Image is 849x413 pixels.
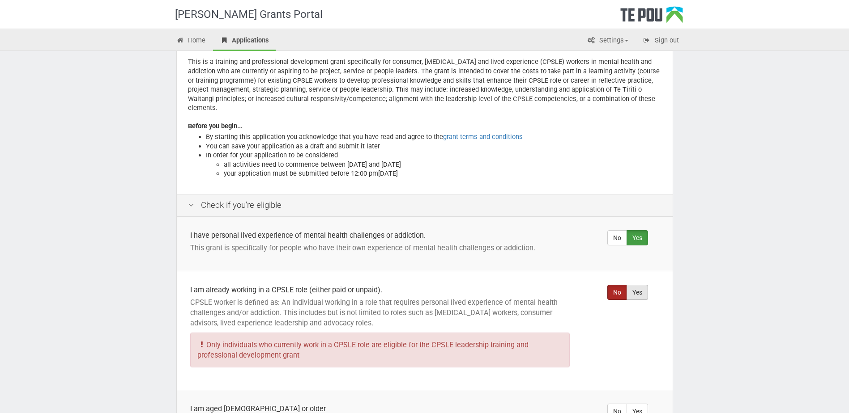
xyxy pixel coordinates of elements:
[188,122,243,130] b: Before you begin...
[443,133,523,141] a: grant terms and conditions
[206,142,661,151] li: You can save your application as a draft and submit it later
[206,151,661,178] li: In order for your application to be considered
[170,31,213,51] a: Home
[213,31,276,51] a: Applications
[607,230,627,245] label: No
[224,169,661,178] li: your application must be submitted before 12:00 pm[DATE]
[190,230,570,240] div: I have personal lived experience of mental health challenges or addiction.
[607,285,627,300] label: No
[224,160,661,169] li: all activities need to commence between [DATE] and [DATE]
[177,194,673,217] div: Check if you're eligible
[190,243,570,253] p: This grant is specifically for people who have their own experience of mental health challenges o...
[627,285,648,300] label: Yes
[190,333,570,367] div: Only individuals who currently work in a CPSLE role are eligible for the CPSLE leadership trainin...
[206,132,661,142] li: By starting this application you acknowledge that you have read and agree to the
[190,285,570,295] div: I am already working in a CPSLE role (either paid or unpaid).
[580,31,635,51] a: Settings
[627,230,648,245] label: Yes
[188,57,661,112] p: This is a training and professional development grant specifically for consumer, [MEDICAL_DATA] a...
[620,6,683,29] div: Te Pou Logo
[636,31,686,51] a: Sign out
[190,297,570,328] p: CPSLE worker is defined as: An individual working in a role that requires personal lived experien...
